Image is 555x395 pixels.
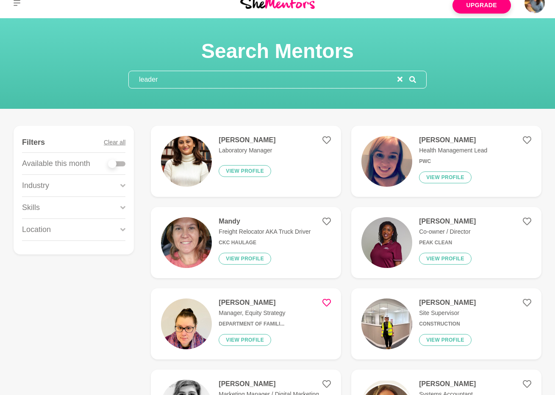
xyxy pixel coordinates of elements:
h1: Search Mentors [128,39,427,64]
a: [PERSON_NAME]Health Management LeadPwCView profile [351,126,541,197]
a: [PERSON_NAME]Manager, Equity StrategyDepartment of Famili...View profile [151,288,341,359]
h6: CKC Haulage [219,240,311,246]
h4: [PERSON_NAME] [219,298,285,307]
p: Freight Relocator AKA Truck Driver [219,227,311,236]
p: Available this month [22,158,90,169]
a: [PERSON_NAME]Site SupervisorConstructionView profile [351,288,541,359]
p: Laboratory Manager [219,146,275,155]
p: Site Supervisor [419,309,476,318]
p: Industry [22,180,49,191]
button: View profile [419,171,472,183]
a: [PERSON_NAME]Co-owner / DirectorPeak CleanView profile [351,207,541,278]
button: View profile [219,334,271,346]
h6: PwC [419,158,487,165]
button: View profile [219,253,271,265]
h4: Filters [22,138,45,147]
h4: [PERSON_NAME] [419,136,487,144]
a: [PERSON_NAME]Laboratory ManagerView profile [151,126,341,197]
button: Clear all [104,133,125,152]
h4: [PERSON_NAME] [419,380,498,388]
button: View profile [419,253,472,265]
img: 50093f67989d66ad09930e820f8e7a95f5573d6f-1516x3280.jpg [161,217,212,268]
h4: [PERSON_NAME] [419,298,476,307]
p: Health Management Lead [419,146,487,155]
h6: Department of Famili... [219,321,285,327]
h4: [PERSON_NAME] [419,217,476,226]
h4: [PERSON_NAME] [219,136,275,144]
button: View profile [219,165,271,177]
img: 6cf329f1653bd7b76cff0e4af4799374c804b43e-2000x1334.jpg [361,217,412,268]
h4: Mandy [219,217,311,226]
p: Manager, Equity Strategy [219,309,285,318]
p: Co-owner / Director [419,227,476,236]
img: b95f9b8c1440474f8d881448db660a8f13d9f5bd-683x1024.jpg [161,136,212,187]
h6: Peak Clean [419,240,476,246]
button: View profile [419,334,472,346]
img: 633b1ddb34ba4f62fe377af3b8f1280a8111c089-573x844.jpg [361,136,412,187]
img: d4b34e1b5225b83baf293725a3552ac8a1e9e2a5-480x640.jpg [361,298,412,349]
p: Location [22,224,51,235]
a: MandyFreight Relocator AKA Truck DriverCKC HaulageView profile [151,207,341,278]
h4: [PERSON_NAME] [219,380,331,388]
h6: Construction [419,321,476,327]
img: 7b3cc0223a87537c3b4a72f10851001fa923f5a8-1573x2559.jpg [161,298,212,349]
p: Skills [22,202,40,213]
input: Search mentors [129,71,397,88]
